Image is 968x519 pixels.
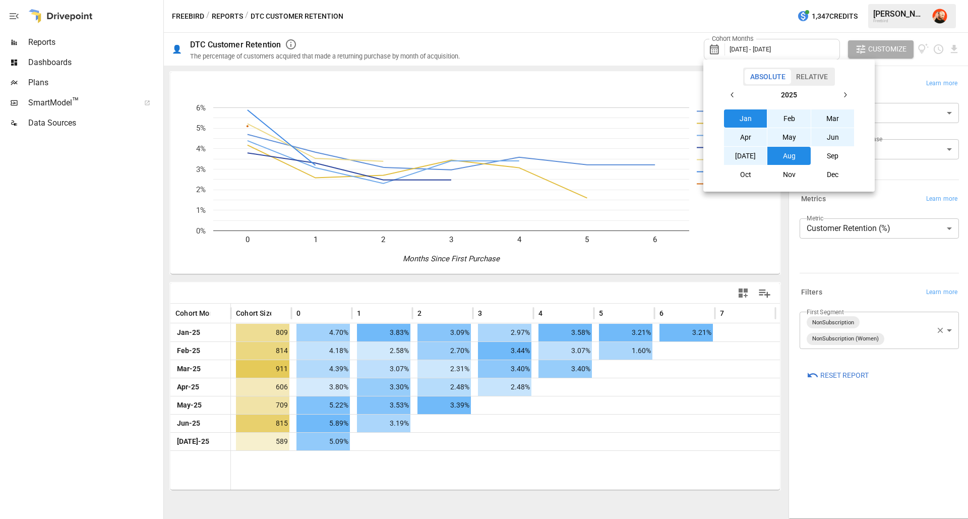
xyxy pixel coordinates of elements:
button: Absolute [745,69,791,84]
button: Feb [767,109,811,128]
button: Oct [724,165,767,184]
button: 2025 [742,86,836,104]
button: Dec [811,165,855,184]
button: Jan [724,109,767,128]
button: Mar [811,109,855,128]
button: Jun [811,128,855,146]
button: May [767,128,811,146]
button: [DATE] [724,147,767,165]
button: Relative [791,69,833,84]
button: Nov [767,165,811,184]
button: Sep [811,147,855,165]
button: Aug [767,147,811,165]
button: Apr [724,128,767,146]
